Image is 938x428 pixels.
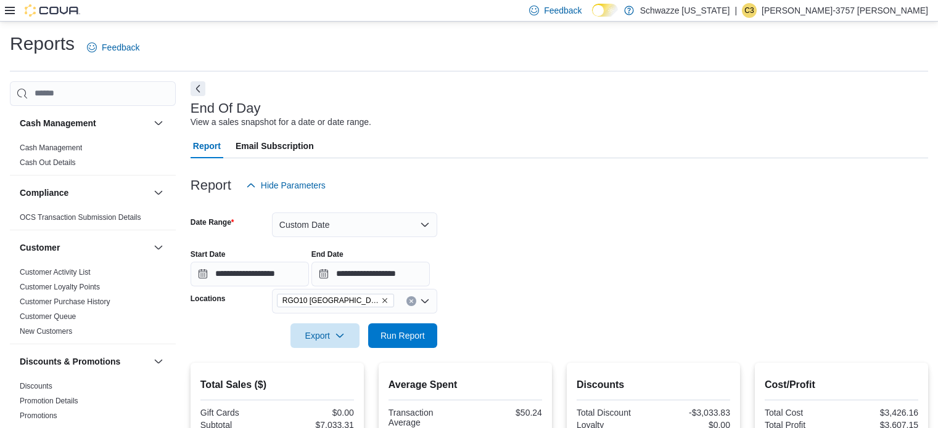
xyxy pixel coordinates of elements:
div: Transaction Average [389,408,463,427]
a: Customer Activity List [20,268,91,277]
h3: Report [191,178,231,193]
input: Press the down key to open a popover containing a calendar. [191,262,309,286]
a: Discounts [20,382,52,390]
span: Customer Purchase History [20,297,110,307]
button: Cash Management [20,117,149,129]
a: Customer Queue [20,312,76,321]
div: Christopher-3757 Gonzalez [742,3,757,18]
label: Locations [191,294,226,304]
h2: Cost/Profit [765,378,918,392]
h2: Average Spent [389,378,542,392]
a: Feedback [82,35,144,60]
p: [PERSON_NAME]-3757 [PERSON_NAME] [762,3,928,18]
span: Email Subscription [236,134,314,158]
span: Customer Queue [20,312,76,321]
h2: Total Sales ($) [200,378,354,392]
a: Customer Loyalty Points [20,283,100,291]
span: Promotions [20,411,57,421]
h3: Discounts & Promotions [20,355,120,368]
button: Remove RGO10 Santa Fe from selection in this group [381,297,389,304]
label: Start Date [191,249,226,259]
button: Hide Parameters [241,173,331,198]
span: OCS Transaction Submission Details [20,212,141,222]
div: Cash Management [10,140,176,175]
button: Custom Date [272,212,437,237]
h3: Cash Management [20,117,96,129]
span: Report [193,134,221,158]
button: Run Report [368,323,437,348]
button: Compliance [151,185,166,200]
span: Cash Management [20,143,82,153]
div: $0.00 [279,408,354,418]
button: Customer [20,241,149,254]
a: Cash Management [20,143,82,152]
h3: Compliance [20,187,68,199]
span: New Customers [20,326,72,336]
div: $50.24 [467,408,542,418]
span: RGO10 Santa Fe [277,294,394,307]
button: Open list of options [420,296,430,306]
input: Dark Mode [592,4,618,17]
span: Feedback [544,4,582,17]
button: Next [191,81,205,96]
button: Customer [151,240,166,255]
div: Total Discount [577,408,651,418]
h3: End Of Day [191,101,261,116]
a: New Customers [20,327,72,336]
a: Customer Purchase History [20,297,110,306]
label: Date Range [191,217,234,227]
div: -$3,033.83 [656,408,730,418]
span: Export [298,323,352,348]
span: Run Report [381,329,425,342]
input: Press the down key to open a popover containing a calendar. [311,262,430,286]
a: OCS Transaction Submission Details [20,213,141,222]
a: Promotions [20,411,57,420]
div: View a sales snapshot for a date or date range. [191,116,371,129]
h2: Discounts [577,378,730,392]
h1: Reports [10,31,75,56]
div: $3,426.16 [844,408,918,418]
span: RGO10 [GEOGRAPHIC_DATA] [282,294,379,307]
div: Discounts & Promotions [10,379,176,428]
span: Promotion Details [20,396,78,406]
button: Export [290,323,360,348]
img: Cova [25,4,80,17]
button: Discounts & Promotions [151,354,166,369]
p: | [734,3,737,18]
span: Customer Loyalty Points [20,282,100,292]
h3: Customer [20,241,60,254]
button: Discounts & Promotions [20,355,149,368]
div: Customer [10,265,176,344]
a: Cash Out Details [20,158,76,167]
button: Cash Management [151,116,166,131]
label: End Date [311,249,344,259]
div: Total Cost [765,408,839,418]
span: Feedback [102,41,139,54]
span: C3 [744,3,754,18]
span: Hide Parameters [261,179,326,192]
button: Compliance [20,187,149,199]
button: Clear input [406,296,416,306]
div: Gift Cards [200,408,275,418]
p: Schwazze [US_STATE] [640,3,730,18]
div: Compliance [10,210,176,230]
a: Promotion Details [20,397,78,405]
span: Cash Out Details [20,158,76,168]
